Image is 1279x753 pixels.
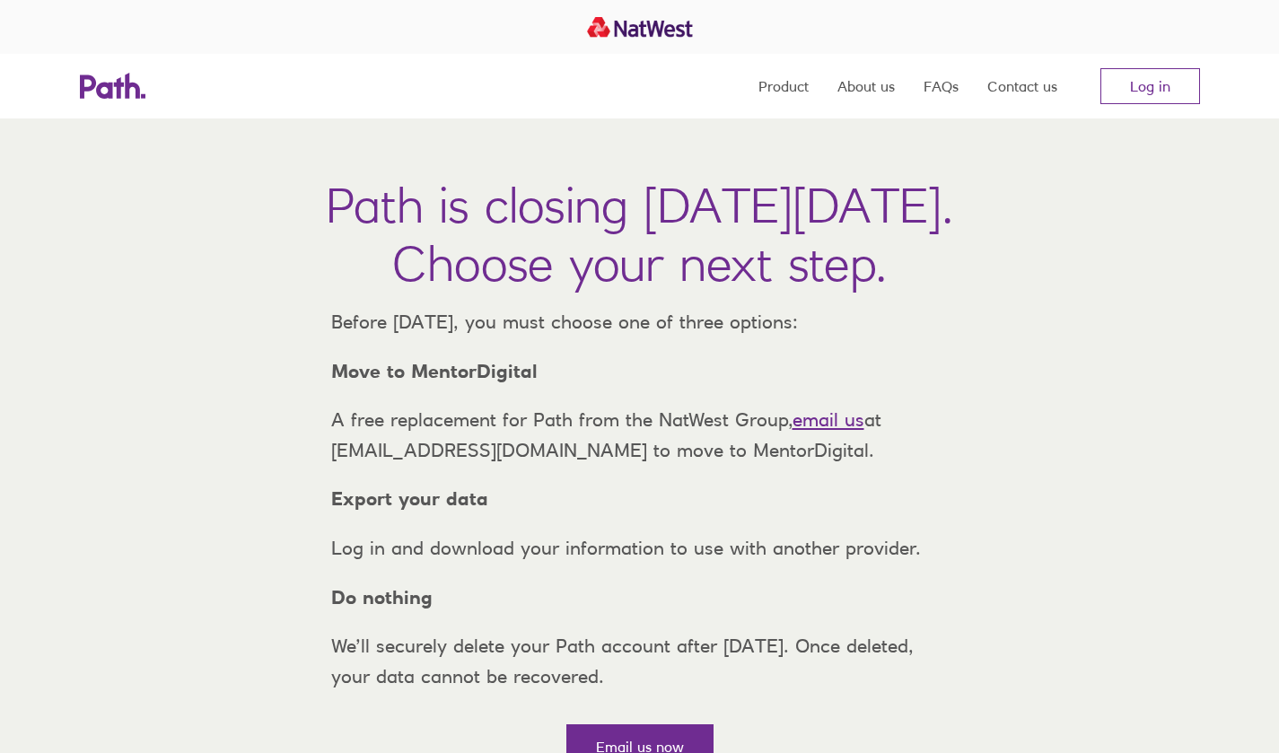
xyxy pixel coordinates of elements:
[317,405,963,465] p: A free replacement for Path from the NatWest Group, at [EMAIL_ADDRESS][DOMAIN_NAME] to move to Me...
[987,54,1057,118] a: Contact us
[317,533,963,564] p: Log in and download your information to use with another provider.
[837,54,895,118] a: About us
[793,408,864,431] a: email us
[331,586,433,609] strong: Do nothing
[317,307,963,337] p: Before [DATE], you must choose one of three options:
[1100,68,1200,104] a: Log in
[331,360,538,382] strong: Move to MentorDigital
[317,631,963,691] p: We’ll securely delete your Path account after [DATE]. Once deleted, your data cannot be recovered.
[331,487,488,510] strong: Export your data
[924,54,959,118] a: FAQs
[758,54,809,118] a: Product
[326,176,953,293] h1: Path is closing [DATE][DATE]. Choose your next step.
